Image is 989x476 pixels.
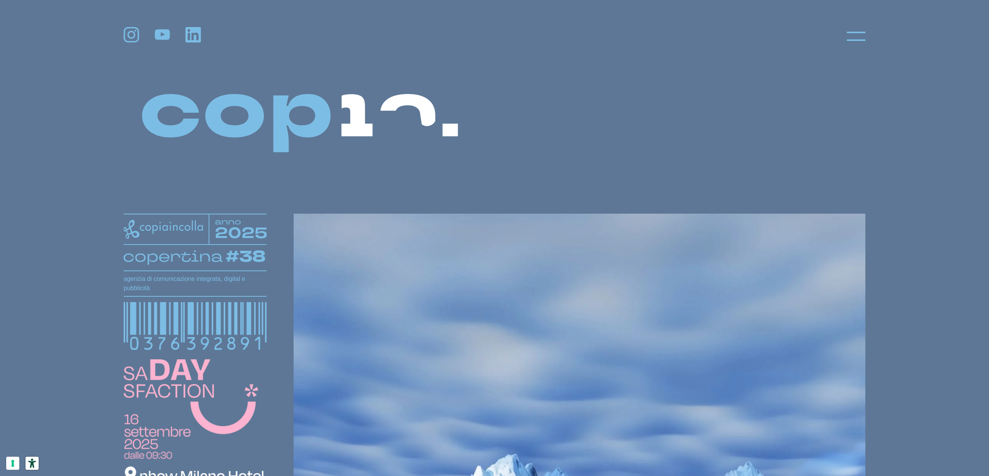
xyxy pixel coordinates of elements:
button: Strumenti di accessibilità [25,457,39,470]
button: Le tue preferenze relative al consenso per le tecnologie di tracciamento [6,457,19,470]
tspan: copertina [123,246,223,266]
tspan: anno [215,216,241,227]
tspan: #38 [226,246,266,267]
tspan: 2025 [215,223,267,243]
h1: agenzia di comunicazione integrata, digital e pubblicità [124,274,267,293]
